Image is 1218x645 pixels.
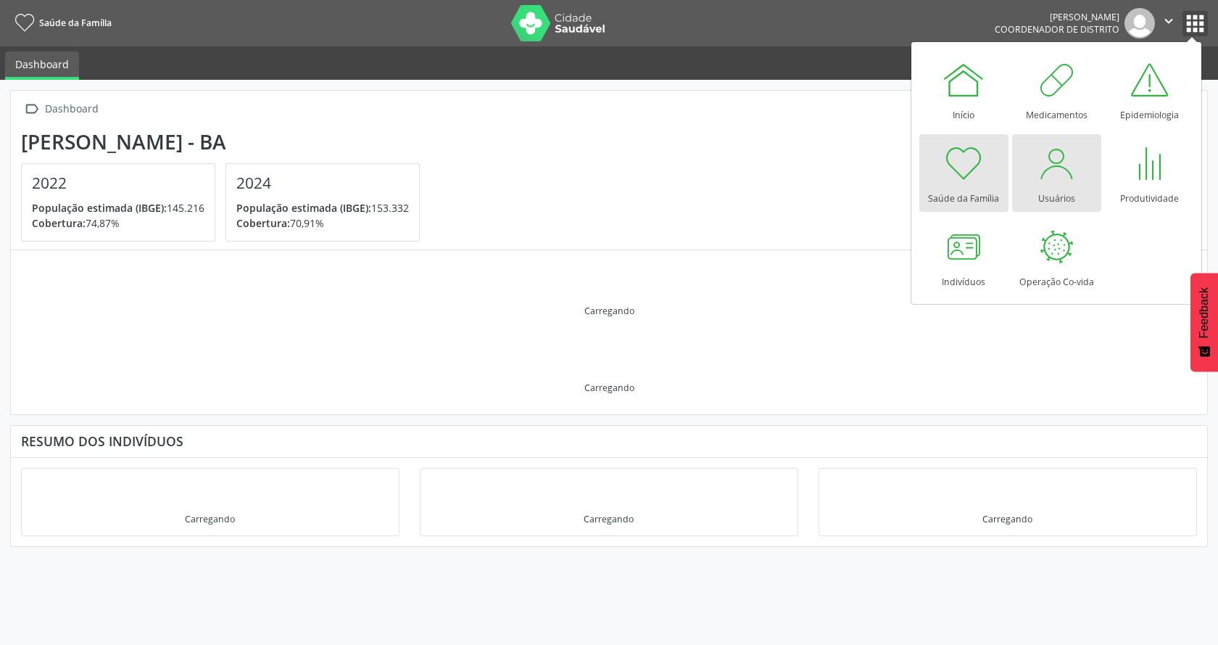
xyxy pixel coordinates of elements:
[995,23,1119,36] span: Coordenador de Distrito
[5,52,79,80] a: Dashboard
[236,215,409,231] p: 70,91%
[32,174,204,192] h4: 2022
[995,11,1119,23] div: [PERSON_NAME]
[982,513,1032,525] div: Carregando
[1198,287,1211,338] span: Feedback
[919,51,1008,128] a: Início
[1190,273,1218,371] button: Feedback - Mostrar pesquisa
[21,99,42,120] i: 
[1161,13,1177,29] i: 
[1012,51,1101,128] a: Medicamentos
[584,382,634,394] div: Carregando
[1105,51,1194,128] a: Epidemiologia
[584,513,634,525] div: Carregando
[236,216,290,230] span: Cobertura:
[236,200,409,215] p: 153.332
[919,134,1008,212] a: Saúde da Família
[32,200,204,215] p: 145.216
[584,305,634,317] div: Carregando
[919,218,1008,295] a: Indivíduos
[10,11,112,35] a: Saúde da Família
[32,201,167,215] span: População estimada (IBGE):
[42,99,101,120] div: Dashboard
[1155,8,1182,38] button: 
[236,174,409,192] h4: 2024
[32,216,86,230] span: Cobertura:
[39,17,112,29] span: Saúde da Família
[185,513,235,525] div: Carregando
[1124,8,1155,38] img: img
[236,201,371,215] span: População estimada (IBGE):
[21,433,1197,449] div: Resumo dos indivíduos
[21,99,101,120] a:  Dashboard
[1012,134,1101,212] a: Usuários
[1012,218,1101,295] a: Operação Co-vida
[21,130,430,154] div: [PERSON_NAME] - BA
[32,215,204,231] p: 74,87%
[1182,11,1208,36] button: apps
[1105,134,1194,212] a: Produtividade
